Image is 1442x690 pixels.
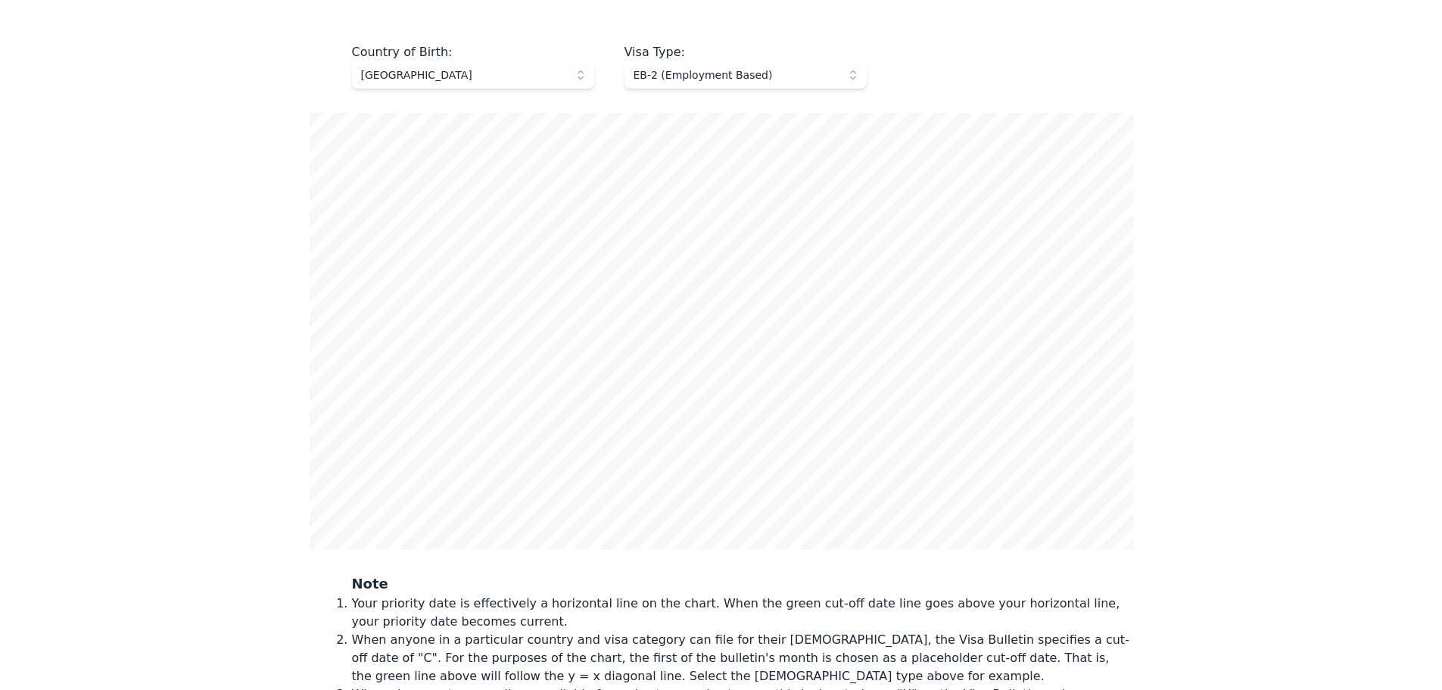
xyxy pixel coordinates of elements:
button: [GEOGRAPHIC_DATA] [352,61,594,89]
button: EB-2 (Employment Based) [624,61,867,89]
div: Visa Type : [624,43,867,61]
li: When anyone in a particular country and visa category can file for their [DEMOGRAPHIC_DATA], the ... [352,631,1133,685]
span: EB-2 (Employment Based) [634,67,836,83]
span: [GEOGRAPHIC_DATA] [361,67,564,83]
h3: Note [352,573,1133,595]
div: Country of Birth : [352,43,594,61]
li: Your priority date is effectively a horizontal line on the chart. When the green cut-off date lin... [352,595,1133,631]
